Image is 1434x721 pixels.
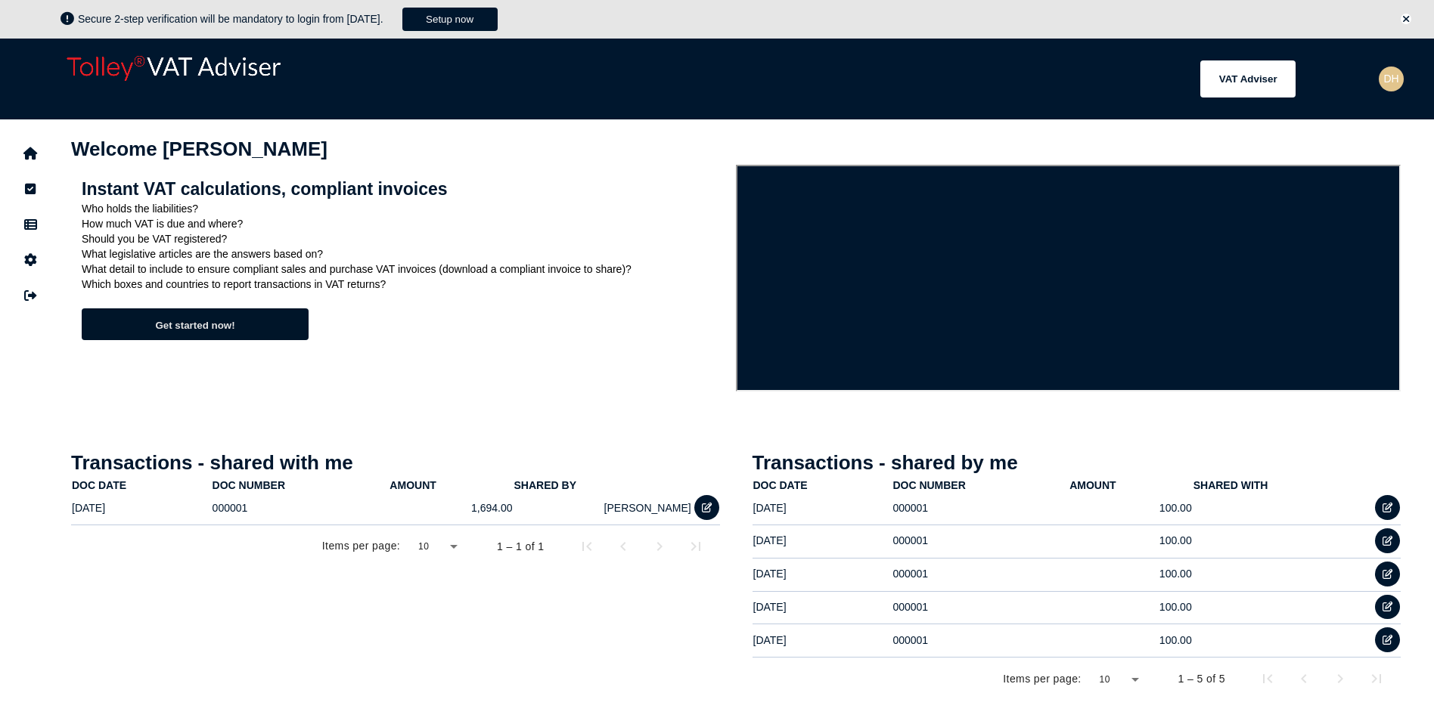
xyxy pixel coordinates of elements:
td: 1,694.00 [389,492,513,523]
div: Amount [390,479,436,491]
td: 100.00 [1069,558,1193,589]
button: Shows a dropdown of VAT Advisor options [1200,60,1296,97]
div: Amount [1069,479,1192,491]
button: Open shared transaction [1375,595,1400,620]
p: Which boxes and countries to report transactions in VAT returns? [82,278,725,290]
div: doc number [213,479,389,491]
td: [DATE] [753,591,892,622]
button: Home [14,138,46,169]
td: 100.00 [1069,492,1193,523]
div: doc number [892,479,965,491]
div: Amount [390,479,512,491]
div: 1 – 5 of 5 [1178,671,1225,686]
td: [DATE] [753,525,892,555]
button: Open shared transaction [694,495,719,520]
div: shared by [514,479,576,491]
button: Manage settings [14,244,46,276]
button: Open shared transaction [1375,627,1400,652]
td: 100.00 [1069,624,1193,655]
td: [DATE] [71,492,212,523]
h1: Transactions - shared with me [71,451,720,475]
button: Open shared transaction [1375,562,1400,586]
button: Tasks [14,173,46,205]
div: doc number [213,479,285,491]
div: doc date [753,479,892,491]
td: [DATE] [753,492,892,523]
div: Secure 2-step verification will be mandatory to login from [DATE]. [78,13,399,25]
div: doc date [72,479,126,491]
div: doc number [892,479,1068,491]
td: 100.00 [1069,525,1193,555]
iframe: VAT Adviser intro [736,165,1401,391]
div: Items per page: [322,538,400,553]
h2: Instant VAT calculations, compliant invoices [82,179,725,200]
td: 000001 [892,558,1069,589]
td: 000001 [892,525,1069,555]
button: Open shared transaction [1375,495,1400,520]
div: Profile settings [1379,67,1404,91]
div: shared by [514,479,691,491]
menu: navigate products [329,60,1296,97]
td: [DATE] [753,558,892,589]
h1: Welcome [PERSON_NAME] [71,138,1401,161]
h1: Transactions - shared by me [753,451,1401,475]
button: Open shared transaction [1375,528,1400,553]
p: What detail to include to ensure compliant sales and purchase VAT invoices (download a compliant ... [82,263,725,275]
p: Should you be VAT registered? [82,233,725,245]
div: doc date [753,479,808,491]
td: 000001 [892,624,1069,655]
button: Get started now! [82,308,309,340]
div: Amount [1069,479,1116,491]
div: Items per page: [1003,671,1081,686]
button: Sign out [14,280,46,311]
p: How much VAT is due and where? [82,218,725,230]
p: What legislative articles are the answers based on? [82,248,725,260]
td: [DATE] [753,624,892,655]
td: 100.00 [1069,591,1193,622]
div: shared with [1193,479,1373,491]
td: 000001 [212,492,390,523]
div: app logo [61,50,321,108]
button: Setup now [402,8,498,31]
td: [PERSON_NAME] [514,492,692,523]
button: Data manager [14,209,46,240]
div: 1 – 1 of 1 [497,539,544,554]
td: 000001 [892,591,1069,622]
p: Who holds the liabilities? [82,203,725,215]
button: Hide message [1401,14,1411,24]
div: shared with [1193,479,1268,491]
td: 000001 [892,492,1069,523]
div: doc date [72,479,211,491]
